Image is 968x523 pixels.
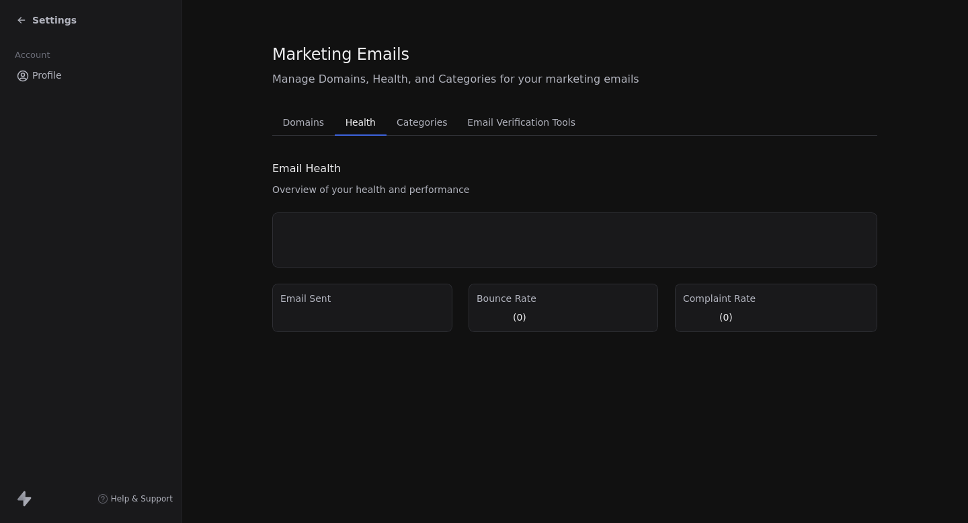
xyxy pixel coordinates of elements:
[9,45,56,65] span: Account
[280,292,444,305] div: Email Sent
[111,493,173,504] span: Help & Support
[272,183,469,196] span: Overview of your health and performance
[683,292,869,305] div: Complaint Rate
[272,161,341,177] span: Email Health
[272,44,409,65] span: Marketing Emails
[462,113,581,132] span: Email Verification Tools
[477,292,650,305] div: Bounce Rate
[16,13,77,27] a: Settings
[272,71,877,87] span: Manage Domains, Health, and Categories for your marketing emails
[513,311,526,324] div: (0)
[391,113,452,132] span: Categories
[340,113,381,132] span: Health
[32,69,62,83] span: Profile
[11,65,170,87] a: Profile
[719,311,733,324] div: (0)
[32,13,77,27] span: Settings
[278,113,330,132] span: Domains
[97,493,173,504] a: Help & Support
